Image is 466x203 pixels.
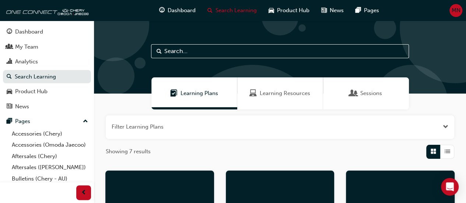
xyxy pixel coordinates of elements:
a: Aftersales (Chery) [9,151,91,162]
div: Product Hub [15,87,48,96]
span: Product Hub [277,6,309,15]
div: Open Intercom Messenger [441,178,459,196]
div: Analytics [15,57,38,66]
input: Search... [151,44,409,58]
a: Product Hub [3,85,91,98]
span: Learning Plans [181,89,218,98]
a: Accessories (Chery) [9,128,91,140]
a: My Team [3,40,91,54]
div: News [15,102,29,111]
span: car-icon [7,88,12,95]
a: Bulletins (Chery - AU) [9,173,91,185]
button: Pages [3,115,91,128]
span: Showing 7 results [106,147,151,156]
span: Learning Plans [170,89,178,98]
span: Dashboard [168,6,196,15]
span: Search [157,47,162,56]
span: List [445,147,450,156]
span: pages-icon [355,6,361,15]
a: Dashboard [3,25,91,39]
a: search-iconSearch Learning [202,3,263,18]
span: news-icon [321,6,327,15]
span: Grid [431,147,436,156]
div: My Team [15,43,38,51]
span: up-icon [83,117,88,126]
a: pages-iconPages [350,3,385,18]
span: Sessions [350,89,357,98]
span: Learning Resources [249,89,257,98]
a: Accessories (Omoda Jaecoo) [9,139,91,151]
span: MN [452,6,460,15]
span: News [330,6,344,15]
div: Dashboard [15,28,43,36]
span: people-icon [7,44,12,50]
span: guage-icon [7,29,12,35]
span: Pages [364,6,379,15]
div: Pages [15,117,30,126]
a: guage-iconDashboard [153,3,202,18]
button: DashboardMy TeamAnalyticsSearch LearningProduct HubNews [3,24,91,115]
button: Open the filter [443,123,448,131]
a: News [3,100,91,113]
span: Search Learning [216,6,257,15]
a: Analytics [3,55,91,69]
span: car-icon [269,6,274,15]
img: oneconnect [4,3,88,18]
a: Learning PlansLearning Plans [151,77,237,109]
span: chart-icon [7,59,12,65]
span: pages-icon [7,118,12,125]
span: search-icon [207,6,213,15]
span: Learning Resources [260,89,310,98]
a: Aftersales ([PERSON_NAME]) [9,162,91,173]
a: car-iconProduct Hub [263,3,315,18]
span: prev-icon [81,188,87,197]
a: news-iconNews [315,3,350,18]
span: news-icon [7,104,12,110]
a: SessionsSessions [323,77,409,109]
a: Search Learning [3,70,91,84]
button: MN [449,4,462,17]
span: Sessions [360,89,382,98]
span: search-icon [7,74,12,80]
span: guage-icon [159,6,165,15]
a: Learning ResourcesLearning Resources [237,77,323,109]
